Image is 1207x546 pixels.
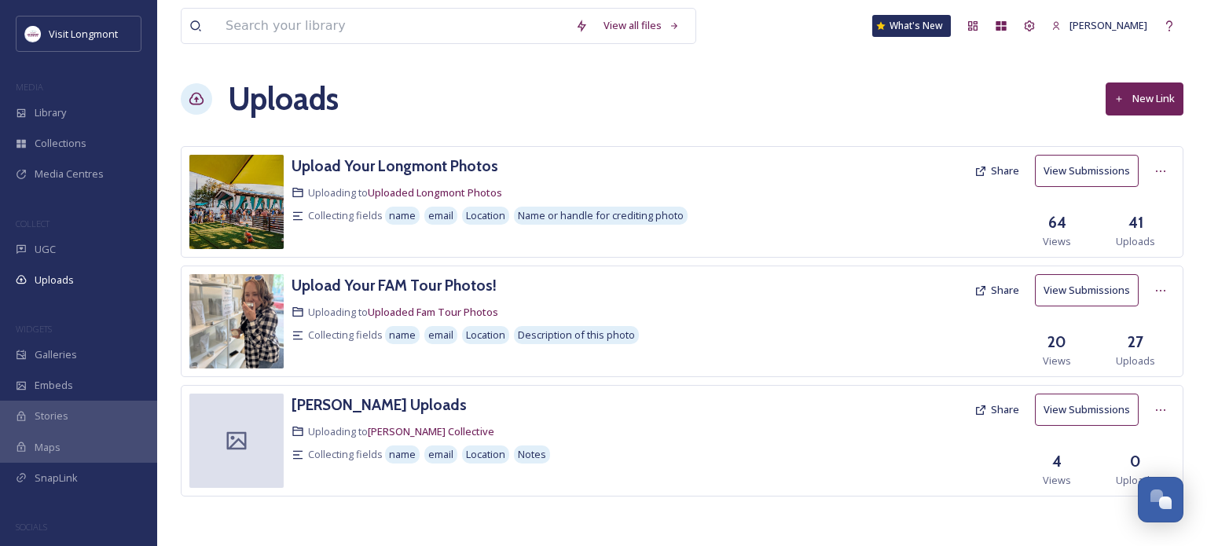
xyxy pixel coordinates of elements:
[967,394,1027,425] button: Share
[49,27,118,41] span: Visit Longmont
[1047,331,1066,354] h3: 20
[218,9,567,43] input: Search your library
[518,208,684,223] span: Name or handle for crediting photo
[16,521,47,533] span: SOCIALS
[35,347,77,362] span: Galleries
[466,328,505,343] span: Location
[25,26,41,42] img: longmont.jpg
[35,440,61,455] span: Maps
[1035,155,1139,187] button: View Submissions
[1052,450,1062,473] h3: 4
[292,395,467,414] h3: [PERSON_NAME] Uploads
[35,167,104,181] span: Media Centres
[1128,211,1143,234] h3: 41
[368,185,502,200] a: Uploaded Longmont Photos
[292,155,498,178] a: Upload Your Longmont Photos
[35,242,56,257] span: UGC
[428,328,453,343] span: email
[1116,234,1155,249] span: Uploads
[596,10,688,41] a: View all files
[292,156,498,175] h3: Upload Your Longmont Photos
[389,447,416,462] span: name
[1128,331,1143,354] h3: 27
[35,378,73,393] span: Embeds
[1069,18,1147,32] span: [PERSON_NAME]
[292,274,497,297] a: Upload Your FAM Tour Photos!
[35,105,66,120] span: Library
[967,275,1027,306] button: Share
[1043,234,1071,249] span: Views
[189,274,284,368] img: 86268827-f4bc-4792-8f80-92d70fa36a95.jpg
[308,424,494,439] span: Uploading to
[1035,274,1139,306] button: View Submissions
[308,305,498,320] span: Uploading to
[16,323,52,335] span: WIDGETS
[518,447,546,462] span: Notes
[1035,394,1139,426] button: View Submissions
[518,328,635,343] span: Description of this photo
[35,273,74,288] span: Uploads
[16,218,50,229] span: COLLECT
[1130,450,1141,473] h3: 0
[292,394,467,416] a: [PERSON_NAME] Uploads
[228,75,339,123] a: Uploads
[308,447,383,462] span: Collecting fields
[368,424,494,438] a: [PERSON_NAME] Collective
[1035,394,1146,426] a: View Submissions
[1106,82,1183,115] button: New Link
[466,447,505,462] span: Location
[1035,155,1146,187] a: View Submissions
[1048,211,1066,234] h3: 64
[389,208,416,223] span: name
[35,409,68,423] span: Stories
[1043,473,1071,488] span: Views
[1116,473,1155,488] span: Uploads
[872,15,951,37] a: What's New
[35,136,86,151] span: Collections
[368,305,498,319] a: Uploaded Fam Tour Photos
[308,185,502,200] span: Uploading to
[292,276,497,295] h3: Upload Your FAM Tour Photos!
[308,208,383,223] span: Collecting fields
[428,447,453,462] span: email
[1044,10,1155,41] a: [PERSON_NAME]
[1138,477,1183,522] button: Open Chat
[428,208,453,223] span: email
[389,328,416,343] span: name
[35,471,78,486] span: SnapLink
[308,328,383,343] span: Collecting fields
[1035,274,1146,306] a: View Submissions
[967,156,1027,186] button: Share
[189,155,284,249] img: 980c3f94-9ef9-49ae-a7ed-f8d991751571.jpg
[466,208,505,223] span: Location
[1043,354,1071,368] span: Views
[1116,354,1155,368] span: Uploads
[16,81,43,93] span: MEDIA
